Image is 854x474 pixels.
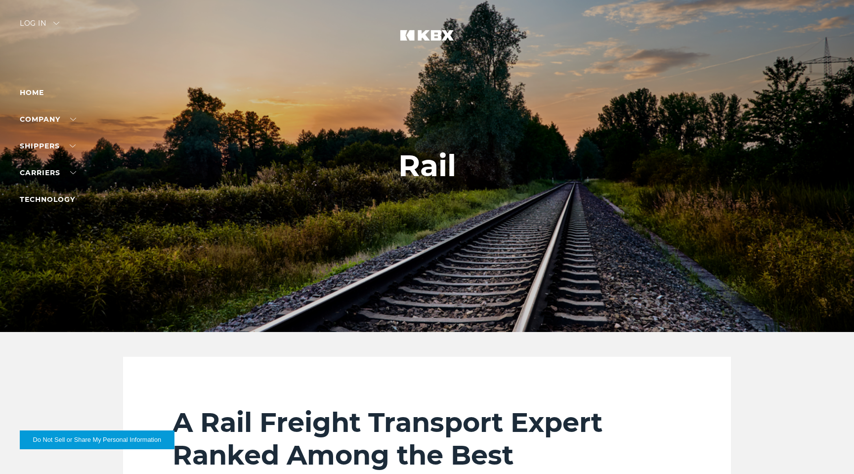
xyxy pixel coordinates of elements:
[20,142,76,150] a: SHIPPERS
[20,20,59,34] div: Log in
[53,22,59,25] img: arrow
[398,149,456,183] h1: Rail
[20,195,75,204] a: Technology
[20,88,44,97] a: Home
[390,20,464,63] img: kbx logo
[20,115,76,124] a: Company
[172,406,682,472] h2: A Rail Freight Transport Expert Ranked Among the Best
[20,430,174,449] button: Do Not Sell or Share My Personal Information
[20,168,76,177] a: Carriers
